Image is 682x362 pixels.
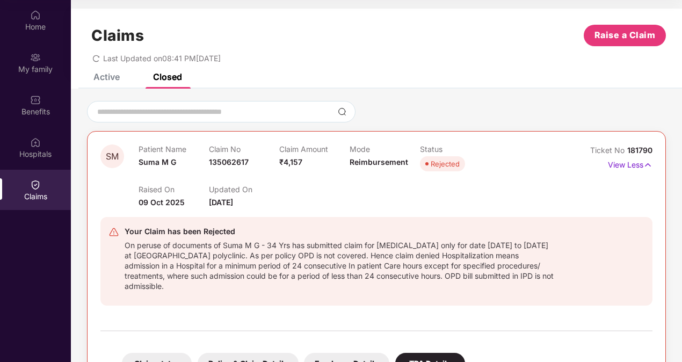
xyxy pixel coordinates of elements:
img: svg+xml;base64,PHN2ZyBpZD0iSG9zcGl0YWxzIiB4bWxucz0iaHR0cDovL3d3dy53My5vcmcvMjAwMC9zdmciIHdpZHRoPS... [30,137,41,148]
span: Raise a Claim [594,28,656,42]
p: Patient Name [139,144,209,154]
span: Last Updated on 08:41 PM[DATE] [103,54,221,63]
img: svg+xml;base64,PHN2ZyB3aWR0aD0iMjAiIGhlaWdodD0iMjAiIHZpZXdCb3g9IjAgMCAyMCAyMCIgZmlsbD0ibm9uZSIgeG... [30,52,41,63]
p: Status [420,144,490,154]
span: redo [92,54,100,63]
div: Rejected [431,158,460,169]
p: View Less [608,156,652,171]
div: Your Claim has been Rejected [125,225,555,238]
button: Raise a Claim [584,25,666,46]
h1: Claims [91,26,144,45]
span: [DATE] [209,198,233,207]
img: svg+xml;base64,PHN2ZyBpZD0iQ2xhaW0iIHhtbG5zPSJodHRwOi8vd3d3LnczLm9yZy8yMDAwL3N2ZyIgd2lkdGg9IjIwIi... [30,179,41,190]
span: ₹4,157 [279,157,302,166]
div: On peruse of documents of Suma M G - 34 Yrs has submitted claim for [MEDICAL_DATA] only for date ... [125,238,555,291]
span: 181790 [627,146,652,155]
p: Raised On [139,185,209,194]
p: Claim Amount [279,144,350,154]
img: svg+xml;base64,PHN2ZyB4bWxucz0iaHR0cDovL3d3dy53My5vcmcvMjAwMC9zdmciIHdpZHRoPSIxNyIgaGVpZ2h0PSIxNy... [643,159,652,171]
span: 09 Oct 2025 [139,198,185,207]
img: svg+xml;base64,PHN2ZyBpZD0iSG9tZSIgeG1sbnM9Imh0dHA6Ly93d3cudzMub3JnLzIwMDAvc3ZnIiB3aWR0aD0iMjAiIG... [30,10,41,20]
span: 135062617 [209,157,249,166]
span: SM [106,152,119,161]
span: Reimbursement [350,157,408,166]
p: Mode [350,144,420,154]
span: Suma M G [139,157,176,166]
p: Updated On [209,185,279,194]
img: svg+xml;base64,PHN2ZyBpZD0iQmVuZWZpdHMiIHhtbG5zPSJodHRwOi8vd3d3LnczLm9yZy8yMDAwL3N2ZyIgd2lkdGg9Ij... [30,95,41,105]
div: Active [93,71,120,82]
img: svg+xml;base64,PHN2ZyB4bWxucz0iaHR0cDovL3d3dy53My5vcmcvMjAwMC9zdmciIHdpZHRoPSIyNCIgaGVpZ2h0PSIyNC... [108,227,119,237]
p: Claim No [209,144,279,154]
img: svg+xml;base64,PHN2ZyBpZD0iU2VhcmNoLTMyeDMyIiB4bWxucz0iaHR0cDovL3d3dy53My5vcmcvMjAwMC9zdmciIHdpZH... [338,107,346,116]
span: Ticket No [590,146,627,155]
div: Closed [153,71,182,82]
